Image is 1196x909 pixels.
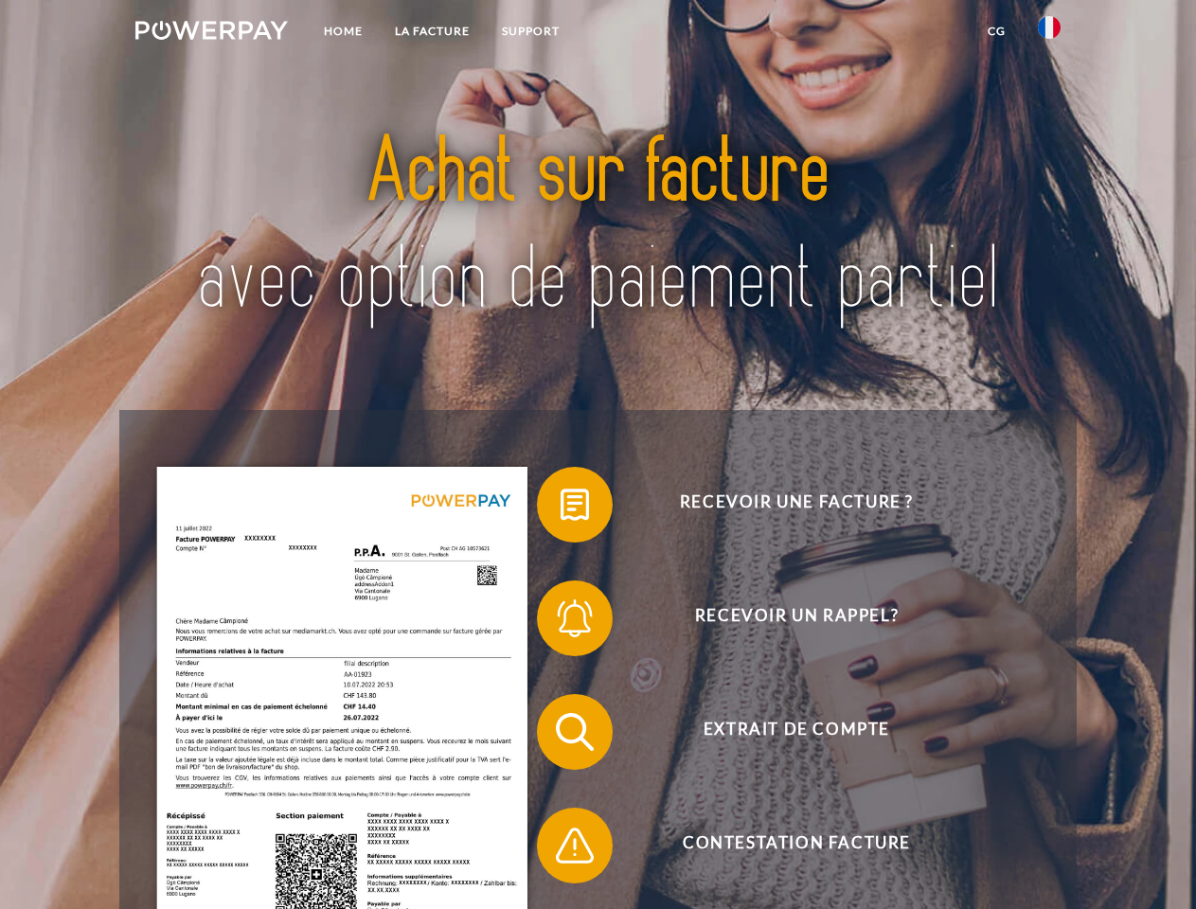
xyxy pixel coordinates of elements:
[551,822,598,869] img: qb_warning.svg
[379,14,486,48] a: LA FACTURE
[537,694,1029,770] button: Extrait de compte
[1038,16,1061,39] img: fr
[564,580,1028,656] span: Recevoir un rappel?
[972,14,1022,48] a: CG
[551,595,598,642] img: qb_bell.svg
[551,708,598,756] img: qb_search.svg
[308,14,379,48] a: Home
[537,808,1029,883] button: Contestation Facture
[537,467,1029,543] button: Recevoir une facture ?
[181,91,1015,363] img: title-powerpay_fr.svg
[486,14,576,48] a: Support
[564,467,1028,543] span: Recevoir une facture ?
[135,21,288,40] img: logo-powerpay-white.svg
[551,481,598,528] img: qb_bill.svg
[537,580,1029,656] button: Recevoir un rappel?
[564,808,1028,883] span: Contestation Facture
[564,694,1028,770] span: Extrait de compte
